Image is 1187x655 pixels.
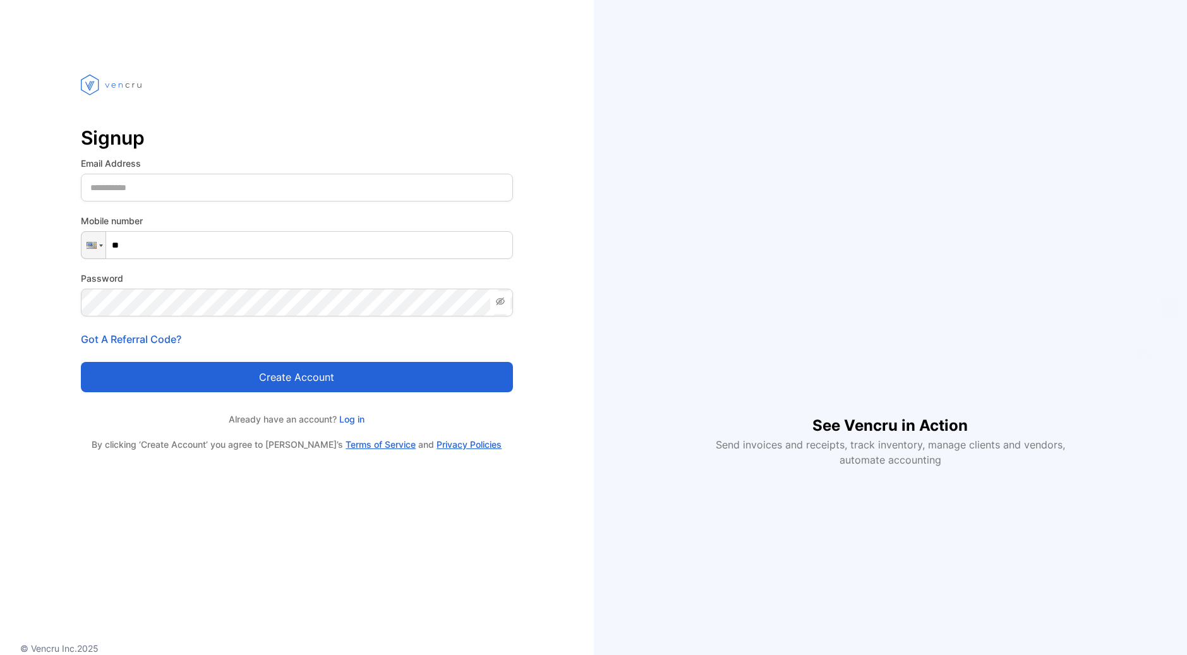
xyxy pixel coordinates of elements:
[81,214,513,227] label: Mobile number
[708,437,1072,467] p: Send invoices and receipts, track inventory, manage clients and vendors, automate accounting
[812,394,968,437] h1: See Vencru in Action
[81,123,513,153] p: Signup
[81,232,105,258] div: United States: + 1
[81,332,513,347] p: Got A Referral Code?
[437,439,502,450] a: Privacy Policies
[81,157,513,170] label: Email Address
[81,51,144,119] img: vencru logo
[81,438,513,451] p: By clicking ‘Create Account’ you agree to [PERSON_NAME]’s and
[346,439,416,450] a: Terms of Service
[81,272,513,285] label: Password
[81,412,513,426] p: Already have an account?
[337,414,365,424] a: Log in
[707,188,1073,394] iframe: YouTube video player
[81,362,513,392] button: Create account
